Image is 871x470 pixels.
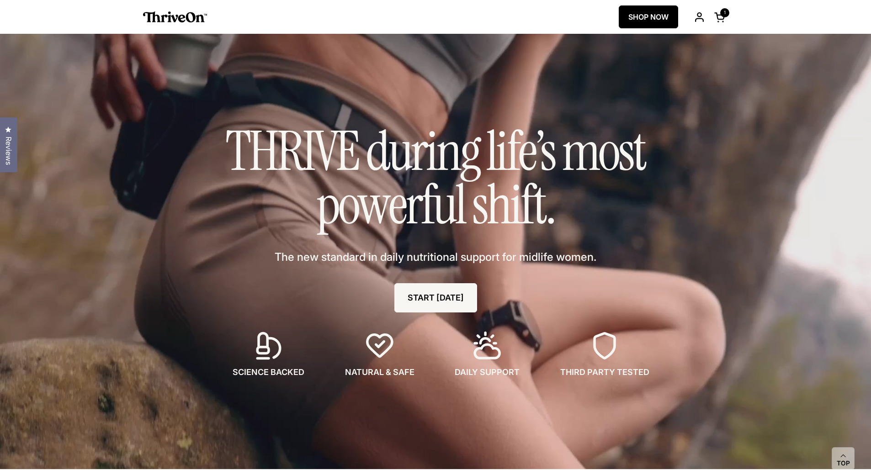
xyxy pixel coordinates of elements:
[345,366,414,378] span: NATURAL & SAFE
[837,459,850,468] span: Top
[2,137,14,165] span: Reviews
[275,249,596,265] span: The new standard in daily nutritional support for midlife women.
[233,366,304,378] span: SCIENCE BACKED
[455,366,520,378] span: DAILY SUPPORT
[560,366,649,378] span: THIRD PARTY TESTED
[619,5,678,28] a: SHOP NOW
[207,125,664,231] h1: THRIVE during life’s most powerful shift.
[394,283,477,312] a: START [DATE]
